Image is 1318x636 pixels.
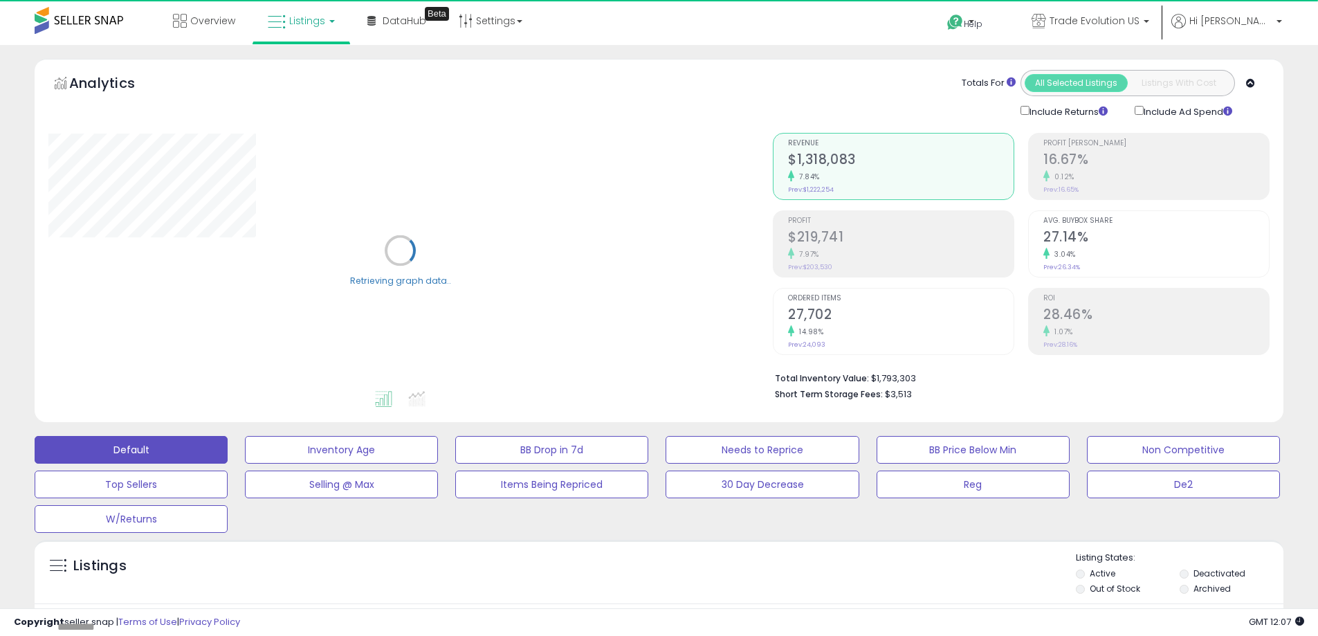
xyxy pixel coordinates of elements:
[1050,172,1074,182] small: 0.12%
[245,436,438,464] button: Inventory Age
[946,14,964,31] i: Get Help
[666,471,859,498] button: 30 Day Decrease
[1189,14,1272,28] span: Hi [PERSON_NAME]
[1050,14,1139,28] span: Trade Evolution US
[455,436,648,464] button: BB Drop in 7d
[1010,103,1124,119] div: Include Returns
[73,556,127,576] h5: Listings
[794,249,819,260] small: 7.97%
[14,615,64,628] strong: Copyright
[1171,14,1282,45] a: Hi [PERSON_NAME]
[794,327,823,337] small: 14.98%
[794,172,820,182] small: 7.84%
[775,388,883,400] b: Short Term Storage Fees:
[1193,567,1245,579] label: Deactivated
[788,140,1014,147] span: Revenue
[788,217,1014,225] span: Profit
[1043,217,1269,225] span: Avg. Buybox Share
[455,471,648,498] button: Items Being Repriced
[35,471,228,498] button: Top Sellers
[14,616,240,629] div: seller snap | |
[1087,471,1280,498] button: De2
[1193,583,1231,594] label: Archived
[1090,567,1115,579] label: Active
[877,436,1070,464] button: BB Price Below Min
[1043,140,1269,147] span: Profit [PERSON_NAME]
[1124,103,1254,119] div: Include Ad Spend
[964,18,982,30] span: Help
[775,369,1259,385] li: $1,793,303
[1127,74,1230,92] button: Listings With Cost
[1025,74,1128,92] button: All Selected Listings
[1090,583,1140,594] label: Out of Stock
[1087,436,1280,464] button: Non Competitive
[788,340,825,349] small: Prev: 24,093
[788,263,832,271] small: Prev: $203,530
[289,14,325,28] span: Listings
[1050,249,1076,260] small: 3.04%
[1043,152,1269,170] h2: 16.67%
[788,307,1014,325] h2: 27,702
[350,274,451,287] div: Retrieving graph data..
[788,229,1014,248] h2: $219,741
[69,73,162,96] h5: Analytics
[936,3,1009,45] a: Help
[1043,307,1269,325] h2: 28.46%
[666,436,859,464] button: Needs to Reprice
[425,7,449,21] div: Tooltip anchor
[775,372,869,384] b: Total Inventory Value:
[962,77,1016,90] div: Totals For
[1043,295,1269,302] span: ROI
[1043,229,1269,248] h2: 27.14%
[1249,615,1304,628] span: 2025-09-17 12:07 GMT
[383,14,426,28] span: DataHub
[245,471,438,498] button: Selling @ Max
[190,14,235,28] span: Overview
[788,152,1014,170] h2: $1,318,083
[1076,552,1283,565] p: Listing States:
[1043,263,1080,271] small: Prev: 26.34%
[877,471,1070,498] button: Reg
[1043,340,1077,349] small: Prev: 28.16%
[788,185,834,194] small: Prev: $1,222,254
[885,388,912,401] span: $3,513
[1043,185,1079,194] small: Prev: 16.65%
[35,436,228,464] button: Default
[1050,327,1073,337] small: 1.07%
[35,505,228,533] button: W/Returns
[788,295,1014,302] span: Ordered Items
